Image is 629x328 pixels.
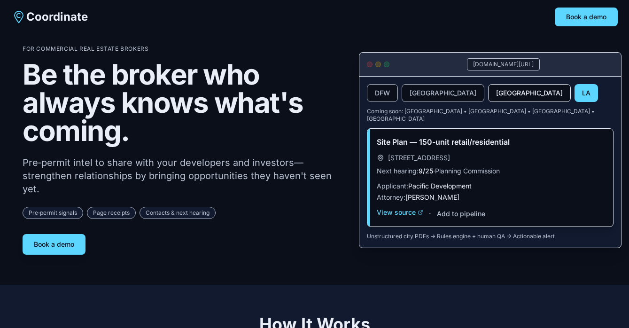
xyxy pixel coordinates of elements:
p: Unstructured city PDFs → Rules engine + human QA → Actionable alert [367,233,613,240]
button: Book a demo [23,234,85,255]
a: Coordinate [11,9,88,24]
img: Coordinate [11,9,26,24]
span: Coordinate [26,9,88,24]
p: Pre‑permit intel to share with your developers and investors—strengthen relationships by bringing... [23,156,344,195]
p: For Commercial Real Estate Brokers [23,45,344,53]
button: Add to pipeline [437,209,485,219]
span: Page receipts [87,207,136,219]
span: 9/25 [419,167,433,175]
button: DFW [367,84,398,102]
p: Coming soon: [GEOGRAPHIC_DATA] • [GEOGRAPHIC_DATA] • [GEOGRAPHIC_DATA] • [GEOGRAPHIC_DATA] [367,108,613,123]
div: [DOMAIN_NAME][URL] [467,58,540,70]
h1: Be the broker who always knows what's coming. [23,60,344,145]
span: Contacts & next hearing [140,207,216,219]
button: Book a demo [555,8,618,26]
span: Pre‑permit signals [23,207,83,219]
span: [STREET_ADDRESS] [388,153,450,163]
p: Next hearing: · Planning Commission [377,166,604,176]
button: View source [377,208,423,217]
h3: Site Plan — 150-unit retail/residential [377,136,604,148]
button: [GEOGRAPHIC_DATA] [488,84,571,102]
span: [PERSON_NAME] [405,193,459,201]
p: Applicant: [377,181,604,191]
span: Pacific Development [408,182,472,190]
button: [GEOGRAPHIC_DATA] [402,84,484,102]
button: LA [575,84,598,102]
span: · [429,208,431,219]
p: Attorney: [377,193,604,202]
